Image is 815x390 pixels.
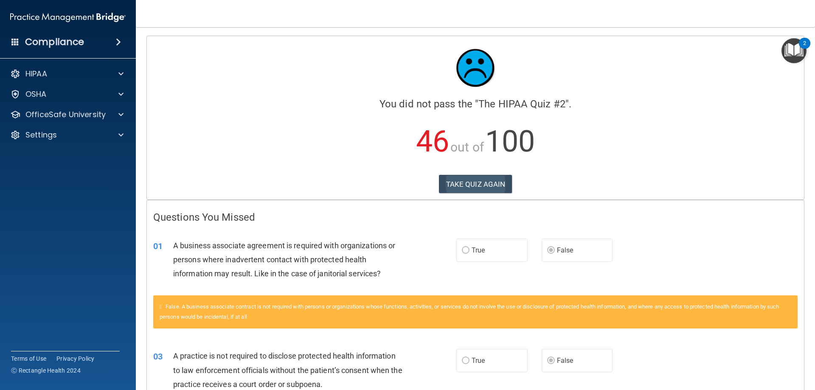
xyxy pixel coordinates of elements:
div: 2 [803,43,806,54]
span: 46 [416,124,449,159]
p: OfficeSafe University [25,109,106,120]
span: A practice is not required to disclose protected health information to law enforcement officials ... [173,351,402,388]
span: 100 [485,124,535,159]
span: True [472,246,485,254]
iframe: Drift Widget Chat Controller [773,331,805,364]
h4: Compliance [25,36,84,48]
span: 03 [153,351,163,362]
span: 01 [153,241,163,251]
img: PMB logo [10,9,126,26]
a: OfficeSafe University [10,109,124,120]
input: False [547,358,555,364]
button: TAKE QUIZ AGAIN [439,175,512,194]
h4: You did not pass the " ". [153,98,798,109]
span: False [557,246,573,254]
a: Terms of Use [11,354,46,363]
input: True [462,358,469,364]
span: False [557,356,573,365]
a: HIPAA [10,69,124,79]
input: False [547,247,555,254]
span: A business associate agreement is required with organizations or persons where inadvertent contac... [173,241,395,278]
h4: Questions You Missed [153,212,798,223]
span: Ⓒ Rectangle Health 2024 [11,366,81,375]
span: out of [450,140,484,154]
input: True [462,247,469,254]
span: The HIPAA Quiz #2 [478,98,565,110]
p: Settings [25,130,57,140]
a: OSHA [10,89,124,99]
span: True [472,356,485,365]
a: Privacy Policy [56,354,95,363]
span: False. A business associate contract is not required with persons or organizations whose function... [160,303,779,320]
img: sad_face.ecc698e2.jpg [450,42,501,93]
button: Open Resource Center, 2 new notifications [781,38,807,63]
p: HIPAA [25,69,47,79]
p: OSHA [25,89,47,99]
a: Settings [10,130,124,140]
